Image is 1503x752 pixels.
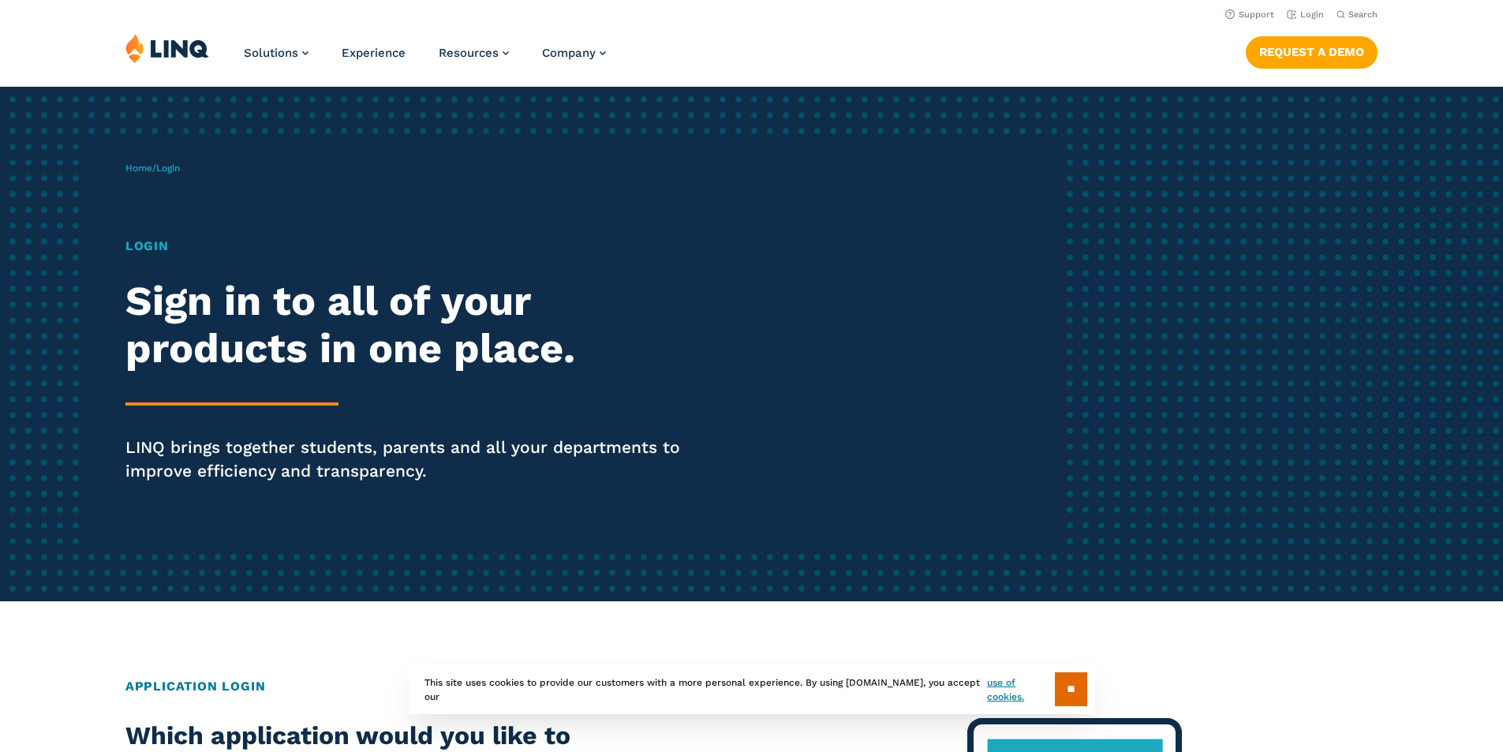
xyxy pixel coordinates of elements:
a: Support [1225,9,1274,20]
img: LINQ | K‑12 Software [125,33,209,63]
div: This site uses cookies to provide our customers with a more personal experience. By using [DOMAIN... [409,664,1095,714]
button: Open Search Bar [1337,9,1378,21]
span: Company [542,46,596,60]
a: Home [125,163,152,174]
span: Resources [439,46,499,60]
h2: Sign in to all of your products in one place. [125,278,705,372]
a: use of cookies. [987,675,1054,704]
h1: Login [125,237,705,256]
a: Experience [342,46,406,60]
a: Solutions [244,46,308,60]
nav: Button Navigation [1246,33,1378,68]
a: Resources [439,46,509,60]
span: Solutions [244,46,298,60]
span: / [125,163,180,174]
a: Login [1287,9,1324,20]
nav: Primary Navigation [244,33,606,85]
span: Login [156,163,180,174]
a: Company [542,46,606,60]
h2: Application Login [125,677,1378,696]
a: Request a Demo [1246,36,1378,68]
p: LINQ brings together students, parents and all your departments to improve efficiency and transpa... [125,436,705,483]
span: Search [1348,9,1378,20]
